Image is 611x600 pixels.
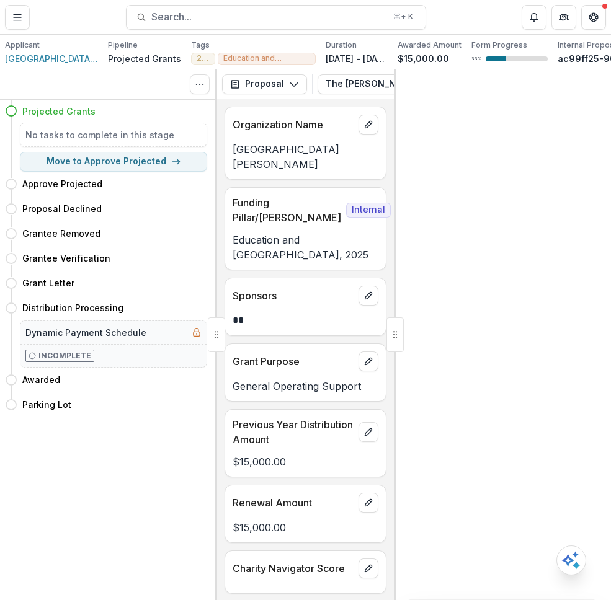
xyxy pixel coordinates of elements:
[223,54,310,63] span: Education and [GEOGRAPHIC_DATA]
[25,128,202,141] h5: No tasks to complete in this stage
[5,40,40,51] p: Applicant
[22,202,102,215] h4: Proposal Declined
[318,74,589,94] button: The [PERSON_NAME] Foundation Grant Intake Form
[233,379,378,394] p: General Operating Support
[20,152,207,172] button: Move to Approve Projected
[391,10,416,24] div: ⌘ + K
[5,5,30,30] button: Toggle Menu
[108,40,138,51] p: Pipeline
[233,520,378,535] p: $15,000.00
[359,422,378,442] button: edit
[522,5,546,30] button: Notifications
[233,288,354,303] p: Sponsors
[581,5,606,30] button: Get Help
[471,40,527,51] p: Form Progress
[5,52,98,65] a: [GEOGRAPHIC_DATA][PERSON_NAME]
[22,398,71,411] h4: Parking Lot
[233,561,354,576] p: Charity Navigator Score
[398,52,449,65] p: $15,000.00
[233,417,354,447] p: Previous Year Distribution Amount
[22,227,100,240] h4: Grantee Removed
[151,11,386,23] span: Search...
[22,301,123,314] h4: Distribution Processing
[190,74,210,94] button: Toggle View Cancelled Tasks
[359,286,378,306] button: edit
[233,232,378,262] p: Education and [GEOGRAPHIC_DATA], 2025
[22,373,60,386] h4: Awarded
[233,195,341,225] p: Funding Pillar/[PERSON_NAME]
[326,40,357,51] p: Duration
[233,454,378,469] p: $15,000.00
[233,354,354,369] p: Grant Purpose
[22,252,110,265] h4: Grantee Verification
[551,5,576,30] button: Partners
[197,54,210,63] span: 2025
[222,74,307,94] button: Proposal
[233,117,354,132] p: Organization Name
[359,115,378,135] button: edit
[25,326,146,339] h5: Dynamic Payment Schedule
[359,493,378,513] button: edit
[233,142,378,172] p: [GEOGRAPHIC_DATA][PERSON_NAME]
[346,203,391,218] span: Internal
[126,5,426,30] button: Search...
[191,40,210,51] p: Tags
[233,495,354,510] p: Renewal Amount
[326,52,388,65] p: [DATE] - [DATE]
[22,276,74,289] h4: Grant Letter
[398,40,462,51] p: Awarded Amount
[359,558,378,578] button: edit
[556,545,586,575] button: Open AI Assistant
[22,177,102,190] h4: Approve Projected
[38,350,91,361] p: Incomplete
[471,55,481,63] p: 33 %
[359,351,378,371] button: edit
[22,105,96,118] h4: Projected Grants
[108,52,181,65] p: Projected Grants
